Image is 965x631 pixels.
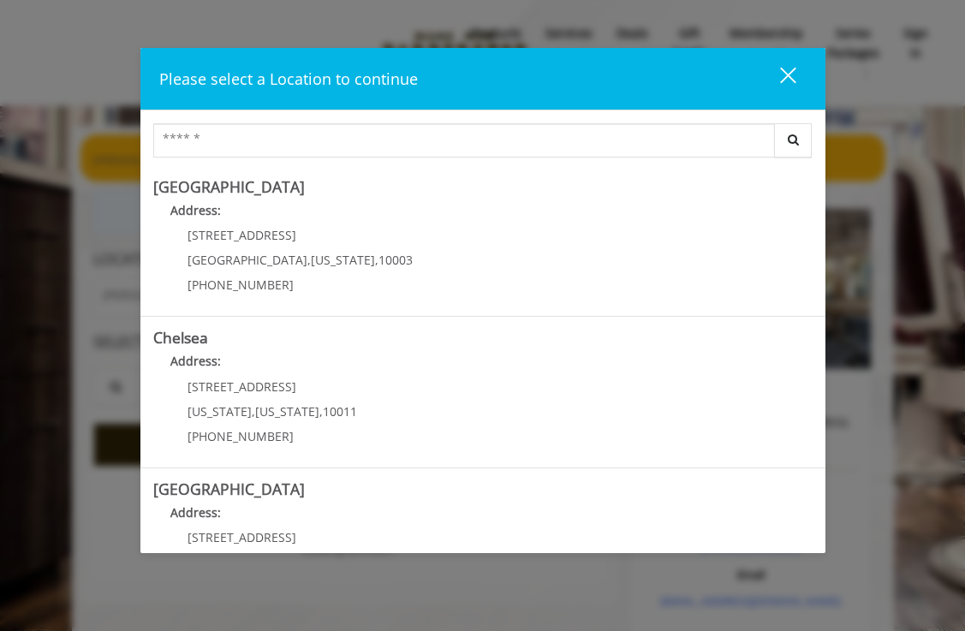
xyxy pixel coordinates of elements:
span: , [307,252,311,268]
span: [STREET_ADDRESS] [188,227,296,243]
button: close dialog [748,61,807,96]
span: [PHONE_NUMBER] [188,428,294,444]
span: [US_STATE] [311,252,375,268]
span: Please select a Location to continue [159,68,418,89]
b: Chelsea [153,327,208,348]
input: Search Center [153,123,775,158]
span: 10011 [323,403,357,420]
span: 10003 [378,252,413,268]
span: [STREET_ADDRESS] [188,378,296,395]
b: [GEOGRAPHIC_DATA] [153,479,305,499]
span: [GEOGRAPHIC_DATA] [188,252,307,268]
b: Address: [170,504,221,521]
span: [US_STATE] [188,403,252,420]
span: , [375,252,378,268]
span: , [252,403,255,420]
div: Center Select [153,123,813,166]
span: , [319,403,323,420]
span: [STREET_ADDRESS] [188,529,296,545]
span: [US_STATE] [255,403,319,420]
i: Search button [783,134,803,146]
span: [PHONE_NUMBER] [188,277,294,293]
b: [GEOGRAPHIC_DATA] [153,176,305,197]
b: Address: [170,202,221,218]
div: close dialog [760,66,795,92]
b: Address: [170,353,221,369]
